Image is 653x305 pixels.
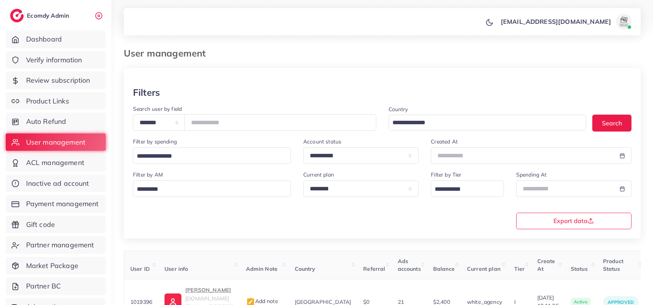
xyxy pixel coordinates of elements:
[501,17,611,26] p: [EMAIL_ADDRESS][DOMAIN_NAME]
[516,213,631,229] button: Export data
[514,265,525,272] span: Tier
[26,199,99,209] span: Payment management
[431,138,458,145] label: Created At
[553,218,594,224] span: Export data
[27,12,71,19] h2: Ecomdy Admin
[26,96,69,106] span: Product Links
[133,105,182,113] label: Search user by field
[6,92,106,110] a: Product Links
[26,117,66,127] span: Auto Refund
[6,133,106,151] a: User management
[246,298,278,305] span: Add note
[497,14,635,29] a: [EMAIL_ADDRESS][DOMAIN_NAME]avatar
[133,171,163,178] label: Filter by AM
[10,9,24,22] img: logo
[6,175,106,192] a: Inactive ad account
[26,137,85,147] span: User management
[133,147,291,164] div: Search for option
[124,48,212,59] h3: User management
[26,75,90,85] span: Review subscription
[389,115,587,130] div: Search for option
[6,277,106,295] a: Partner BC
[616,14,631,29] img: avatar
[398,258,421,272] span: Ads accounts
[431,180,504,197] div: Search for option
[134,150,281,162] input: Search for option
[10,9,71,22] a: logoEcomdy Admin
[133,87,160,98] h3: Filters
[26,34,62,44] span: Dashboard
[130,265,150,272] span: User ID
[6,113,106,130] a: Auto Refund
[6,51,106,69] a: Verify information
[537,258,555,272] span: Create At
[363,265,385,272] span: Referral
[390,117,577,129] input: Search for option
[303,171,334,178] label: Current plan
[295,265,316,272] span: Country
[389,105,408,113] label: Country
[592,115,631,131] button: Search
[26,281,61,291] span: Partner BC
[26,178,89,188] span: Inactive ad account
[164,265,188,272] span: User info
[467,265,500,272] span: Current plan
[133,138,177,145] label: Filter by spending
[134,183,281,195] input: Search for option
[26,220,55,230] span: Gift code
[246,265,278,272] span: Admin Note
[26,55,82,65] span: Verify information
[516,171,547,178] label: Spending At
[6,216,106,233] a: Gift code
[6,72,106,89] a: Review subscription
[303,138,341,145] label: Account status
[608,299,634,305] span: approved
[26,261,78,271] span: Market Package
[133,180,291,197] div: Search for option
[431,171,461,178] label: Filter by Tier
[432,183,494,195] input: Search for option
[603,258,623,272] span: Product Status
[571,265,588,272] span: Status
[185,285,233,295] p: [PERSON_NAME]
[6,257,106,275] a: Market Package
[433,265,455,272] span: Balance
[26,158,84,168] span: ACL management
[6,195,106,213] a: Payment management
[6,154,106,172] a: ACL management
[6,30,106,48] a: Dashboard
[26,240,94,250] span: Partner management
[6,236,106,254] a: Partner management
